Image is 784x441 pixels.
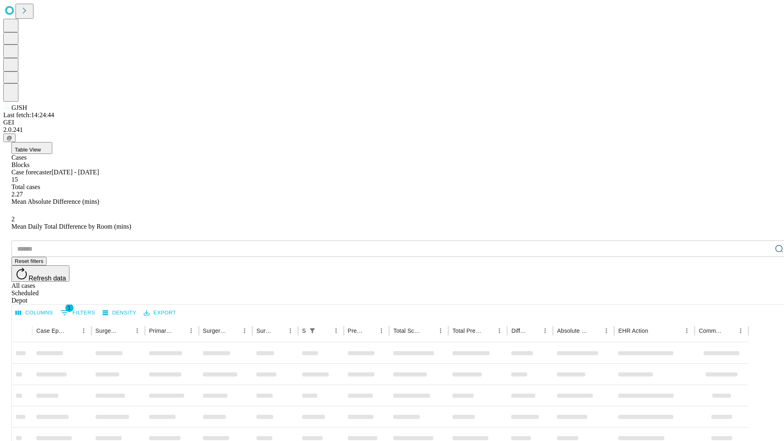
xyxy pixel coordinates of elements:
button: Menu [539,325,551,336]
div: Surgery Name [203,327,227,334]
button: Menu [285,325,296,336]
div: Case Epic Id [36,327,66,334]
button: Sort [364,325,376,336]
button: @ [3,134,16,142]
button: Menu [681,325,693,336]
div: Predicted In Room Duration [348,327,364,334]
span: GJSH [11,104,27,111]
button: Sort [174,325,185,336]
div: Surgery Date [256,327,272,334]
div: Scheduled In Room Duration [302,327,306,334]
button: Sort [120,325,131,336]
span: @ [7,135,12,141]
div: Comments [699,327,722,334]
button: Show filters [307,325,318,336]
button: Table View [11,142,52,154]
button: Menu [435,325,446,336]
button: Menu [601,325,612,336]
div: Difference [511,327,527,334]
span: Mean Daily Total Difference by Room (mins) [11,223,131,230]
button: Sort [589,325,601,336]
span: 2.27 [11,191,23,198]
div: Primary Service [149,327,173,334]
span: Last fetch: 14:24:44 [3,111,54,118]
button: Sort [528,325,539,336]
button: Sort [227,325,239,336]
span: 15 [11,176,18,183]
div: Total Predicted Duration [452,327,482,334]
button: Sort [423,325,435,336]
button: Show filters [58,306,97,319]
button: Select columns [13,307,55,319]
button: Menu [131,325,143,336]
button: Menu [185,325,197,336]
button: Menu [735,325,746,336]
button: Sort [482,325,494,336]
span: Table View [15,147,41,153]
span: Total cases [11,183,40,190]
span: Case forecaster [11,169,51,176]
span: 1 [65,304,73,312]
button: Menu [239,325,250,336]
button: Refresh data [11,265,69,282]
button: Menu [494,325,505,336]
button: Menu [330,325,342,336]
button: Sort [273,325,285,336]
span: 2 [11,216,15,223]
button: Sort [319,325,330,336]
button: Export [142,307,178,319]
button: Sort [724,325,735,336]
button: Menu [376,325,387,336]
button: Reset filters [11,257,47,265]
span: Reset filters [15,258,43,264]
button: Sort [649,325,660,336]
button: Menu [78,325,89,336]
span: [DATE] - [DATE] [51,169,99,176]
span: Mean Absolute Difference (mins) [11,198,99,205]
button: Sort [67,325,78,336]
div: Total Scheduled Duration [393,327,423,334]
div: 1 active filter [307,325,318,336]
div: EHR Action [618,327,648,334]
div: Absolute Difference [557,327,588,334]
div: Surgeon Name [96,327,119,334]
div: GEI [3,119,781,126]
button: Density [100,307,138,319]
div: 2.0.241 [3,126,781,134]
span: Refresh data [29,275,66,282]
